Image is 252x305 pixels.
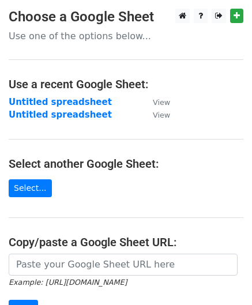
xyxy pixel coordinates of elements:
input: Paste your Google Sheet URL here [9,254,238,276]
h4: Select another Google Sheet: [9,157,243,171]
h3: Choose a Google Sheet [9,9,243,25]
small: View [153,111,170,119]
p: Use one of the options below... [9,30,243,42]
small: View [153,98,170,107]
a: View [141,97,170,107]
a: Select... [9,179,52,197]
h4: Copy/paste a Google Sheet URL: [9,235,243,249]
h4: Use a recent Google Sheet: [9,77,243,91]
a: View [141,110,170,120]
a: Untitled spreadsheet [9,97,112,107]
a: Untitled spreadsheet [9,110,112,120]
small: Example: [URL][DOMAIN_NAME] [9,278,127,287]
